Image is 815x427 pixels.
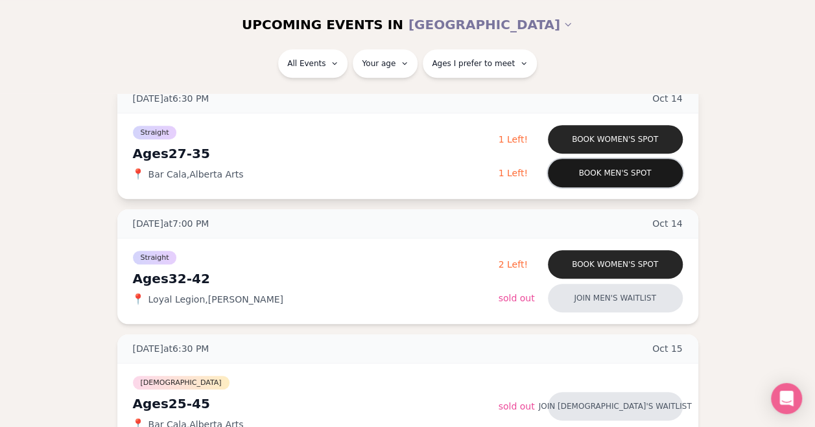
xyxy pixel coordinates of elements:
[133,395,499,413] div: Ages 25-45
[133,294,143,305] span: 📍
[548,250,683,279] button: Book women's spot
[548,159,683,187] button: Book men's spot
[278,49,348,78] button: All Events
[133,169,143,179] span: 📍
[499,401,535,411] span: Sold Out
[133,144,499,163] div: Ages 27-35
[133,376,230,389] span: [DEMOGRAPHIC_DATA]
[652,217,683,230] span: Oct 14
[148,293,283,306] span: Loyal Legion , [PERSON_NAME]
[499,293,535,303] span: Sold Out
[133,92,209,105] span: [DATE] at 6:30 PM
[133,217,209,230] span: [DATE] at 7:00 PM
[499,168,528,178] span: 1 Left!
[408,10,573,39] button: [GEOGRAPHIC_DATA]
[548,284,683,312] button: Join men's waitlist
[133,126,177,139] span: Straight
[242,16,403,34] span: UPCOMING EVENTS IN
[133,342,209,355] span: [DATE] at 6:30 PM
[353,49,418,78] button: Your age
[287,58,325,69] span: All Events
[652,342,683,355] span: Oct 15
[133,270,499,288] div: Ages 32-42
[771,383,802,414] div: Open Intercom Messenger
[499,259,528,270] span: 2 Left!
[423,49,537,78] button: Ages I prefer to meet
[362,58,396,69] span: Your age
[499,134,528,144] span: 1 Left!
[652,92,683,105] span: Oct 14
[133,251,177,264] span: Straight
[148,168,244,181] span: Bar Cala , Alberta Arts
[548,125,683,154] button: Book women's spot
[432,58,515,69] span: Ages I prefer to meet
[548,392,683,421] button: Join [DEMOGRAPHIC_DATA]'s waitlist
